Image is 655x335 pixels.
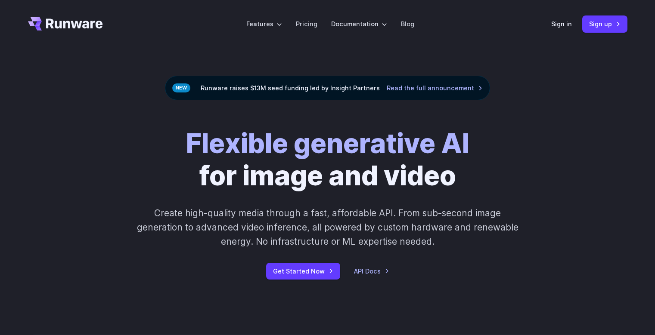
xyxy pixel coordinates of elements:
[387,83,483,93] a: Read the full announcement
[186,128,469,192] h1: for image and video
[165,76,490,100] div: Runware raises $13M seed funding led by Insight Partners
[331,19,387,29] label: Documentation
[354,266,389,276] a: API Docs
[551,19,572,29] a: Sign in
[296,19,317,29] a: Pricing
[28,17,103,31] a: Go to /
[582,15,627,32] a: Sign up
[136,206,519,249] p: Create high-quality media through a fast, affordable API. From sub-second image generation to adv...
[186,127,469,160] strong: Flexible generative AI
[266,263,340,280] a: Get Started Now
[246,19,282,29] label: Features
[401,19,414,29] a: Blog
